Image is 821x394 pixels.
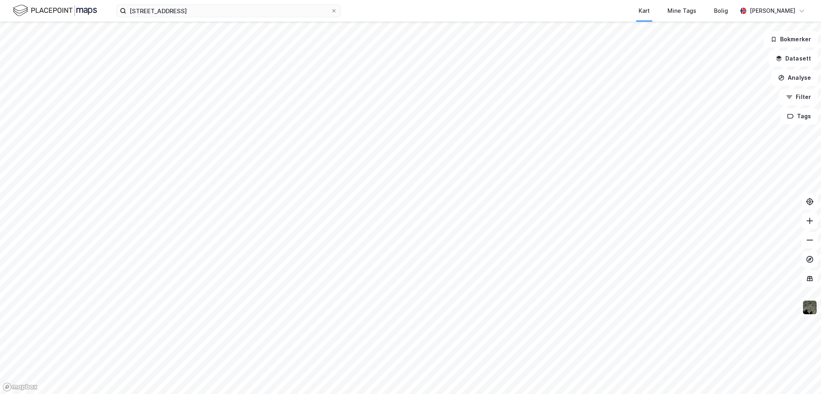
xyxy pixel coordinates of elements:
button: Datasett [769,51,818,67]
button: Tags [781,108,818,124]
button: Filter [779,89,818,105]
div: Kontrollprogram for chat [781,356,821,394]
div: Kart [639,6,650,16]
button: Analyse [771,70,818,86]
a: Mapbox homepage [2,382,38,392]
input: Søk på adresse, matrikkel, gårdeiere, leietakere eller personer [126,5,331,17]
div: Mine Tags [667,6,696,16]
img: logo.f888ab2527a4732fd821a326f86c7f29.svg [13,4,97,18]
iframe: Chat Widget [781,356,821,394]
div: Bolig [714,6,728,16]
button: Bokmerker [764,31,818,47]
img: 9k= [802,300,817,315]
div: [PERSON_NAME] [750,6,795,16]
